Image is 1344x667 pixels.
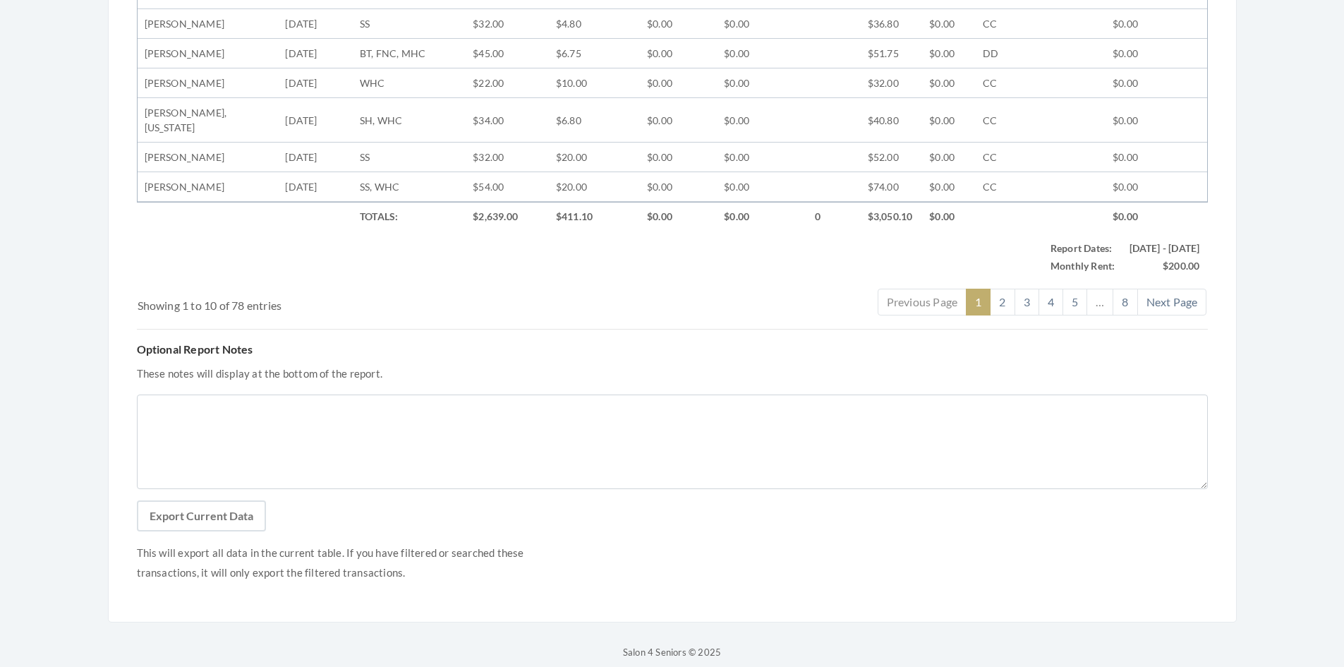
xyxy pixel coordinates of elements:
div: Showing 1 to 10 of 78 entries [138,287,583,314]
td: $0.00 [717,172,807,202]
td: [DATE] [278,9,353,39]
a: Next Page [1137,289,1207,316]
td: $20.00 [549,172,640,202]
td: $0.00 [640,68,717,98]
td: CC [976,172,1106,202]
td: $4.80 [549,9,640,39]
td: $0.00 [640,202,717,231]
td: $2,639.00 [466,202,549,231]
td: [PERSON_NAME] [138,68,279,98]
td: SS [353,143,466,172]
td: $0.00 [922,172,976,202]
td: $0.00 [640,172,717,202]
td: $0.00 [640,143,717,172]
td: $0.00 [922,9,976,39]
td: BT, FNC, MHC [353,39,466,68]
strong: Totals: [360,210,398,222]
td: $0.00 [717,98,807,143]
td: CC [976,143,1106,172]
p: Salon 4 Seniors © 2025 [108,644,1237,661]
td: $54.00 [466,172,549,202]
td: $411.10 [549,202,640,231]
td: CC [976,9,1106,39]
label: Optional Report Notes [137,341,253,358]
td: $200.00 [1122,257,1207,275]
td: CC [976,98,1106,143]
td: [PERSON_NAME], [US_STATE] [138,98,279,143]
td: $0.00 [717,9,807,39]
td: $51.75 [861,39,923,68]
td: $0.00 [717,39,807,68]
td: $0.00 [1106,172,1207,202]
td: $0.00 [1106,68,1207,98]
td: SS [353,9,466,39]
td: WHC [353,68,466,98]
td: $0.00 [717,143,807,172]
td: [DATE] - [DATE] [1122,239,1207,257]
td: $32.00 [861,68,923,98]
td: $74.00 [861,172,923,202]
a: 2 [990,289,1015,316]
td: $0.00 [640,9,717,39]
td: $0.00 [1106,9,1207,39]
td: $0.00 [1106,143,1207,172]
td: [DATE] [278,143,353,172]
td: [DATE] [278,39,353,68]
td: $32.00 [466,9,549,39]
td: $10.00 [549,68,640,98]
td: $0.00 [1106,202,1207,231]
td: CC [976,68,1106,98]
a: 4 [1039,289,1063,316]
td: $6.80 [549,98,640,143]
td: $0.00 [640,98,717,143]
a: 5 [1063,289,1087,316]
td: $0.00 [922,39,976,68]
td: [DATE] [278,98,353,143]
a: 3 [1015,289,1039,316]
button: Export Current Data [137,500,266,531]
td: $0.00 [922,68,976,98]
td: $36.80 [861,9,923,39]
td: $52.00 [861,143,923,172]
td: Report Dates: [1043,239,1122,257]
td: $0.00 [1106,39,1207,68]
a: 1 [966,289,991,316]
td: $0.00 [922,202,976,231]
td: $6.75 [549,39,640,68]
td: $20.00 [549,143,640,172]
td: [DATE] [278,172,353,202]
td: $0.00 [717,202,807,231]
td: $40.80 [861,98,923,143]
td: [PERSON_NAME] [138,9,279,39]
td: 0 [808,202,861,231]
td: $0.00 [1106,98,1207,143]
td: $32.00 [466,143,549,172]
td: $34.00 [466,98,549,143]
td: SS, WHC [353,172,466,202]
a: 8 [1113,289,1137,316]
td: [PERSON_NAME] [138,172,279,202]
td: $0.00 [717,68,807,98]
p: These notes will display at the bottom of the report. [137,363,1208,383]
td: $3,050.10 [861,202,923,231]
td: $45.00 [466,39,549,68]
td: DD [976,39,1106,68]
td: $22.00 [466,68,549,98]
td: $0.00 [922,143,976,172]
td: [PERSON_NAME] [138,39,279,68]
p: This will export all data in the current table. If you have filtered or searched these transactio... [137,543,550,582]
td: $0.00 [640,39,717,68]
td: [DATE] [278,68,353,98]
td: $0.00 [922,98,976,143]
td: [PERSON_NAME] [138,143,279,172]
td: SH, WHC [353,98,466,143]
td: Monthly Rent: [1043,257,1122,275]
